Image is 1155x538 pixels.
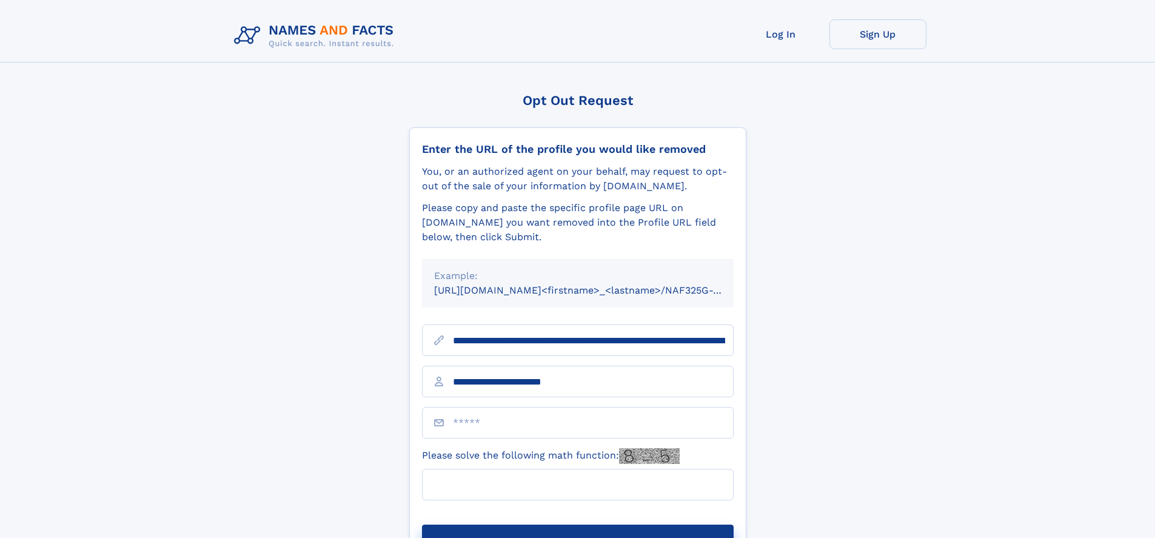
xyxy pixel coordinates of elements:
[422,143,734,156] div: Enter the URL of the profile you would like removed
[229,19,404,52] img: Logo Names and Facts
[434,269,721,283] div: Example:
[422,201,734,244] div: Please copy and paste the specific profile page URL on [DOMAIN_NAME] you want removed into the Pr...
[829,19,926,49] a: Sign Up
[409,93,746,108] div: Opt Out Request
[732,19,829,49] a: Log In
[422,164,734,193] div: You, or an authorized agent on your behalf, may request to opt-out of the sale of your informatio...
[422,448,680,464] label: Please solve the following math function:
[434,284,757,296] small: [URL][DOMAIN_NAME]<firstname>_<lastname>/NAF325G-xxxxxxxx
